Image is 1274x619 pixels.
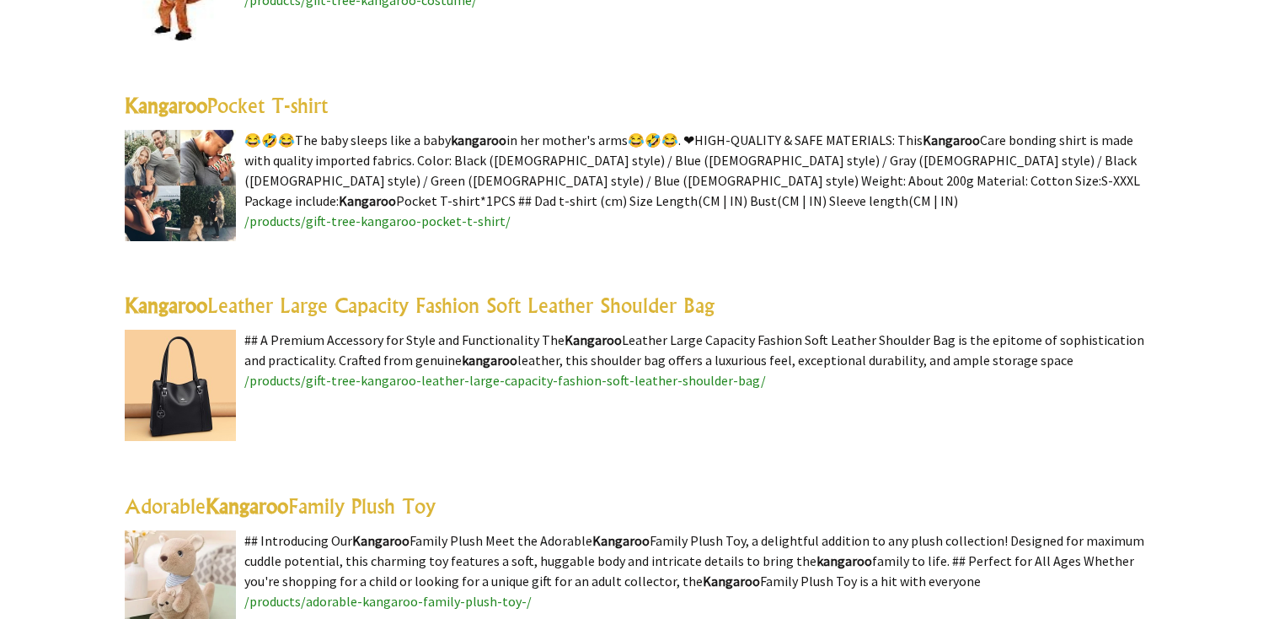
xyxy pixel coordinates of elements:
highlight: kangaroo [462,352,517,369]
highlight: Kangaroo [125,293,207,318]
a: /products/gift-tree-kangaroo-leather-large-capacity-fashion-soft-leather-shoulder-bag/ [244,372,766,389]
a: AdorableKangarooFamily Plush Toy [125,493,436,519]
highlight: kangaroo [451,132,506,148]
img: Kangaroo Leather Large Capacity Fashion Soft Leather Shoulder Bag [125,330,236,441]
highlight: Kangaroo [592,532,650,549]
img: Kangaroo Pocket T-shirt [125,130,236,241]
highlight: Kangaroo [206,493,288,519]
highlight: kangaroo [816,552,872,569]
highlight: Kangaroo [923,132,980,148]
a: /products/gift-tree-kangaroo-pocket-t-shirt/ [244,213,511,229]
highlight: Kangaroo [339,192,396,209]
highlight: Kangaroo [125,93,207,118]
highlight: Kangaroo [703,573,760,589]
highlight: Kangaroo [565,331,622,348]
highlight: Kangaroo [352,532,409,549]
a: /products/adorable-kangaroo-family-plush-toy-/ [244,593,532,610]
a: KangarooLeather Large Capacity Fashion Soft Leather Shoulder Bag [125,293,715,318]
a: KangarooPocket T-shirt [125,93,328,118]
